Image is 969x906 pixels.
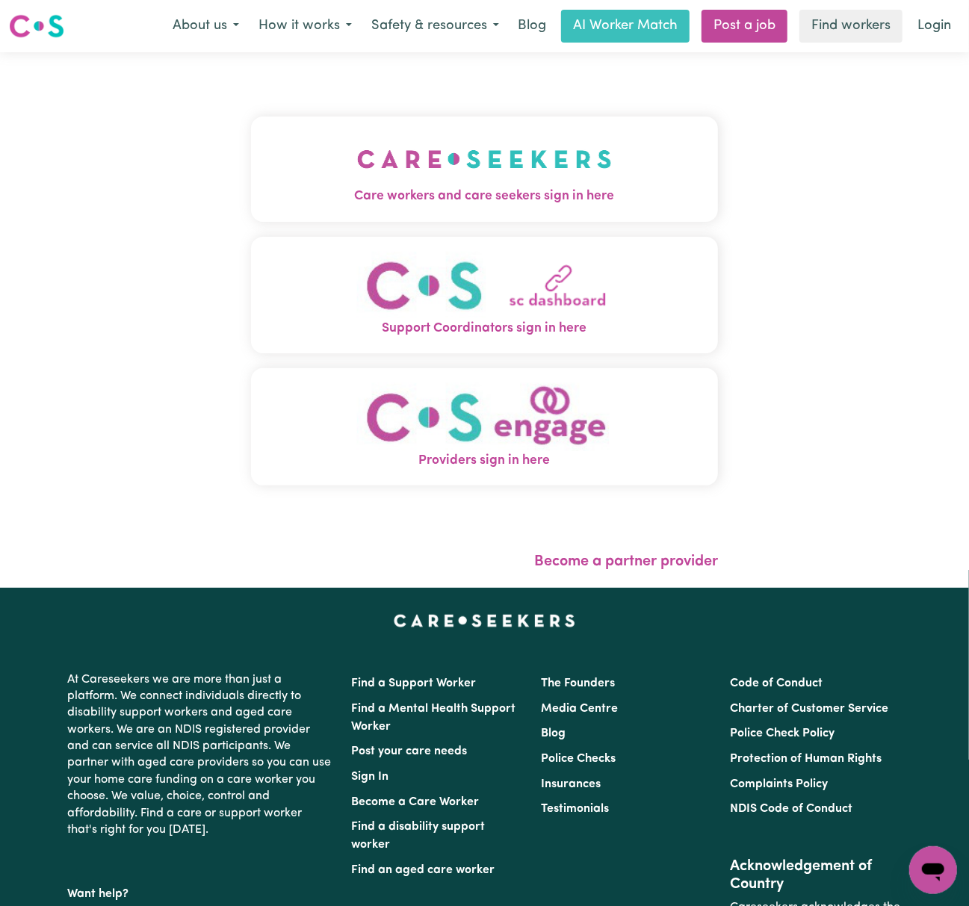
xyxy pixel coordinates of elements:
[541,727,566,739] a: Blog
[9,9,64,43] a: Careseekers logo
[541,803,609,815] a: Testimonials
[541,753,616,765] a: Police Checks
[561,10,690,43] a: AI Worker Match
[9,13,64,40] img: Careseekers logo
[251,237,718,354] button: Support Coordinators sign in here
[251,187,718,206] span: Care workers and care seekers sign in here
[249,10,362,42] button: How it works
[251,368,718,485] button: Providers sign in here
[541,703,618,715] a: Media Centre
[352,771,389,783] a: Sign In
[730,727,835,739] a: Police Check Policy
[730,753,882,765] a: Protection of Human Rights
[730,778,828,790] a: Complaints Policy
[730,803,852,815] a: NDIS Code of Conduct
[352,677,477,689] a: Find a Support Worker
[394,615,575,627] a: Careseekers home page
[702,10,787,43] a: Post a job
[68,880,334,902] p: Want help?
[251,117,718,221] button: Care workers and care seekers sign in here
[799,10,903,43] a: Find workers
[163,10,249,42] button: About us
[352,745,468,757] a: Post your care needs
[352,821,486,851] a: Find a disability support worker
[730,857,901,893] h2: Acknowledgement of Country
[362,10,509,42] button: Safety & resources
[509,10,555,43] a: Blog
[541,778,601,790] a: Insurances
[352,703,516,733] a: Find a Mental Health Support Worker
[730,677,823,689] a: Code of Conduct
[534,554,718,569] a: Become a partner provider
[730,703,888,715] a: Charter of Customer Service
[68,665,334,845] p: At Careseekers we are more than just a platform. We connect individuals directly to disability su...
[352,796,480,808] a: Become a Care Worker
[541,677,615,689] a: The Founders
[908,10,960,43] a: Login
[909,846,957,894] iframe: Button to launch messaging window
[251,319,718,338] span: Support Coordinators sign in here
[352,864,495,876] a: Find an aged care worker
[251,451,718,471] span: Providers sign in here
